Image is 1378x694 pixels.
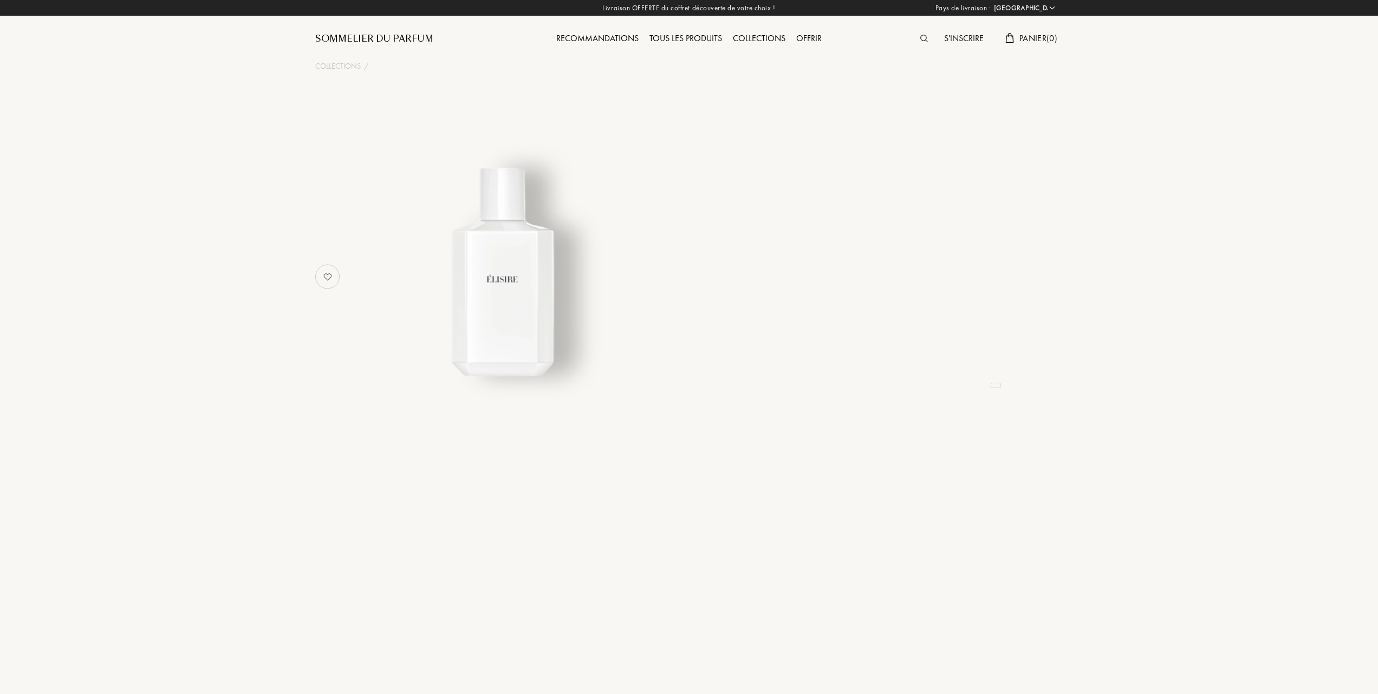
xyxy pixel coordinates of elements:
[1048,4,1056,12] img: arrow_w.png
[644,32,727,46] div: Tous les produits
[920,35,928,42] img: search_icn.svg
[551,32,644,44] a: Recommandations
[551,32,644,46] div: Recommandations
[317,266,339,287] img: no_like_p.png
[791,32,827,46] div: Offrir
[935,3,991,14] span: Pays de livraison :
[791,32,827,44] a: Offrir
[644,32,727,44] a: Tous les produits
[939,32,989,46] div: S'inscrire
[315,61,361,72] a: Collections
[368,138,636,405] img: undefined undefined
[727,32,791,46] div: Collections
[315,32,433,45] a: Sommelier du Parfum
[1019,32,1057,44] span: Panier ( 0 )
[939,32,989,44] a: S'inscrire
[1005,33,1014,43] img: cart.svg
[364,61,368,72] div: /
[727,32,791,44] a: Collections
